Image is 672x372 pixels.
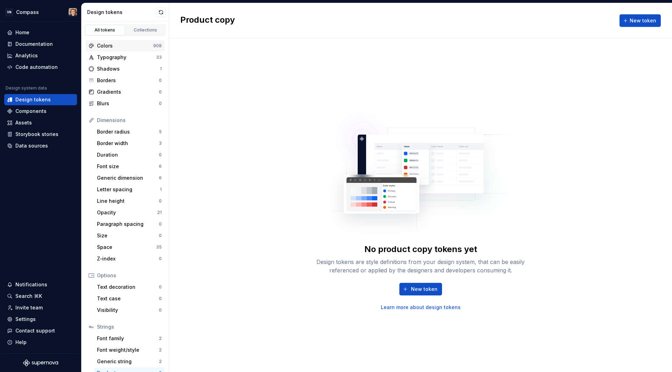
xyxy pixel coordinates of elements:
[86,86,164,98] a: Gradients0
[15,142,48,149] div: Data sources
[160,187,162,192] div: 1
[97,323,162,330] div: Strings
[411,286,437,293] span: New token
[4,106,77,117] a: Components
[159,175,162,181] div: 6
[97,140,159,147] div: Border width
[364,244,477,255] div: No product copy tokens yet
[309,258,533,274] div: Design tokens are style definitions from your design system, that can be easily referenced or app...
[159,198,162,204] div: 0
[156,244,162,250] div: 35
[619,14,661,27] button: New token
[159,164,162,169] div: 6
[97,221,159,228] div: Paragraph spacing
[159,347,162,353] div: 2
[97,255,159,262] div: Z-index
[97,358,159,365] div: Generic string
[4,314,77,325] a: Settings
[97,335,159,342] div: Font family
[97,88,159,95] div: Gradients
[94,356,164,367] a: Generic string2
[94,195,164,207] a: Line height0
[97,272,162,279] div: Options
[4,302,77,313] a: Invite team
[159,296,162,301] div: 0
[97,295,159,302] div: Text case
[97,174,159,181] div: Generic dimension
[94,161,164,172] a: Font size6
[15,41,53,48] div: Documentation
[86,98,164,109] a: Blurs0
[159,221,162,227] div: 0
[159,141,162,146] div: 3
[86,63,164,74] a: Shadows1
[4,62,77,73] a: Code automation
[94,184,164,195] a: Letter spacing1
[94,344,164,356] a: Font weight/style2
[94,172,164,184] a: Generic dimension6
[4,279,77,290] button: Notifications
[15,29,29,36] div: Home
[97,77,159,84] div: Borders
[4,325,77,336] button: Contact support
[15,96,51,103] div: Design tokens
[97,198,159,205] div: Line height
[97,163,159,170] div: Font size
[160,66,162,72] div: 1
[4,27,77,38] a: Home
[159,359,162,364] div: 2
[4,38,77,50] a: Documentation
[15,281,47,288] div: Notifications
[97,346,159,353] div: Font weight/style
[399,283,442,295] button: New token
[87,9,156,16] div: Design tokens
[94,281,164,293] a: Text decoration0
[157,210,162,215] div: 21
[159,101,162,106] div: 0
[159,129,162,135] div: 5
[94,242,164,253] a: Space35
[4,129,77,140] a: Storybook stories
[4,291,77,302] button: Search ⌘K
[156,55,162,60] div: 33
[15,52,38,59] div: Analytics
[15,327,55,334] div: Contact support
[381,304,461,311] a: Learn more about design tokens
[94,333,164,344] a: Font family2
[94,253,164,264] a: Z-index0
[128,27,163,33] div: Collections
[15,131,58,138] div: Storybook stories
[86,52,164,63] a: Typography33
[94,207,164,218] a: Opacity21
[180,14,235,27] h2: Product copy
[159,307,162,313] div: 0
[97,186,160,193] div: Letter spacing
[4,50,77,61] a: Analytics
[15,293,42,300] div: Search ⌘K
[159,256,162,262] div: 0
[97,244,156,251] div: Space
[97,100,159,107] div: Blurs
[15,108,47,115] div: Components
[159,284,162,290] div: 0
[97,128,159,135] div: Border radius
[94,149,164,160] a: Duration0
[97,151,159,158] div: Duration
[159,78,162,83] div: 0
[69,8,77,16] img: Ugo Jauffret
[23,359,58,366] svg: Supernova Logo
[97,307,159,314] div: Visibility
[94,293,164,304] a: Text case0
[159,152,162,158] div: 0
[94,138,164,149] a: Border width3
[94,305,164,316] a: Visibility0
[630,17,656,24] span: New token
[97,54,156,61] div: Typography
[4,117,77,128] a: Assets
[6,85,47,91] div: Design system data
[15,339,27,346] div: Help
[15,119,32,126] div: Assets
[16,9,39,16] div: Compass
[94,219,164,230] a: Paragraph spacing0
